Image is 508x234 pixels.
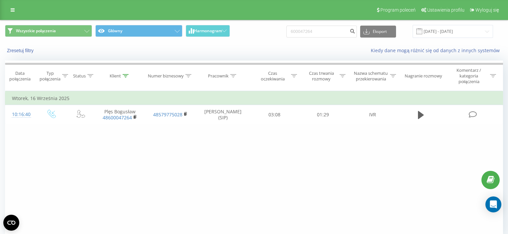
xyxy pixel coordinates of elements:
td: 01:29 [299,105,347,124]
td: Plęs Bogusław [95,105,145,124]
div: Nagranie rozmowy [405,73,442,79]
td: [PERSON_NAME] (SIP) [196,105,250,124]
div: Czas oczekiwania [256,70,289,82]
span: Program poleceń [380,7,416,13]
button: Zresetuj filtry [5,48,37,54]
span: Wyloguj się [475,7,499,13]
a: 48600047264 [103,114,132,121]
span: Ustawienia profilu [427,7,464,13]
div: Czas trwania rozmowy [305,70,338,82]
div: Data połączenia [5,70,35,82]
button: Wszystkie połączenia [5,25,92,37]
td: IVR [347,105,398,124]
div: Open Intercom Messenger [485,196,501,212]
button: Open CMP widget [3,215,19,231]
button: Główny [95,25,182,37]
div: Nazwa schematu przekierowania [353,70,388,82]
td: Wtorek, 16 Września 2025 [5,92,503,105]
td: 03:08 [250,105,299,124]
input: Wyszukiwanie według numeru [286,26,357,38]
div: Status [73,73,86,79]
a: 48579775028 [153,111,182,118]
span: Wszystkie połączenia [16,28,56,34]
div: 10:16:40 [12,108,30,121]
div: Klient [110,73,121,79]
button: Eksport [360,26,396,38]
div: Typ połączenia [40,70,60,82]
span: Harmonogram [194,29,222,33]
div: Komentarz / kategoria połączenia [450,67,488,84]
div: Numer biznesowy [148,73,184,79]
a: Kiedy dane mogą różnić się od danych z innych systemów [371,47,503,54]
button: Harmonogram [186,25,230,37]
div: Pracownik [208,73,229,79]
